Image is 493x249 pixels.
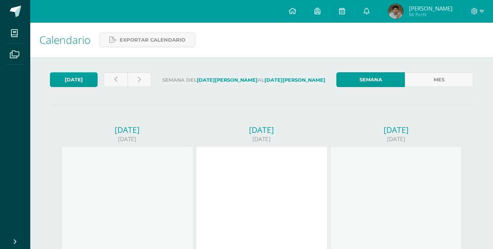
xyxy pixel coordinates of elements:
span: Calendario [39,33,90,47]
div: [DATE] [196,135,328,143]
a: Exportar calendario [100,33,195,47]
span: [PERSON_NAME] [409,5,453,12]
a: [DATE] [50,72,98,87]
label: Semana del al [157,72,330,88]
a: Mes [405,72,473,87]
div: [DATE] [196,124,328,135]
div: [DATE] [330,135,462,143]
span: Exportar calendario [120,33,185,47]
a: Semana [336,72,405,87]
strong: [DATE][PERSON_NAME] [264,77,325,83]
div: [DATE] [61,124,193,135]
img: 7ae2895e5327fb7d9bac5f92124a37e4.png [388,4,403,19]
strong: [DATE][PERSON_NAME] [197,77,258,83]
div: [DATE] [61,135,193,143]
span: Mi Perfil [409,11,453,18]
div: [DATE] [330,124,462,135]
